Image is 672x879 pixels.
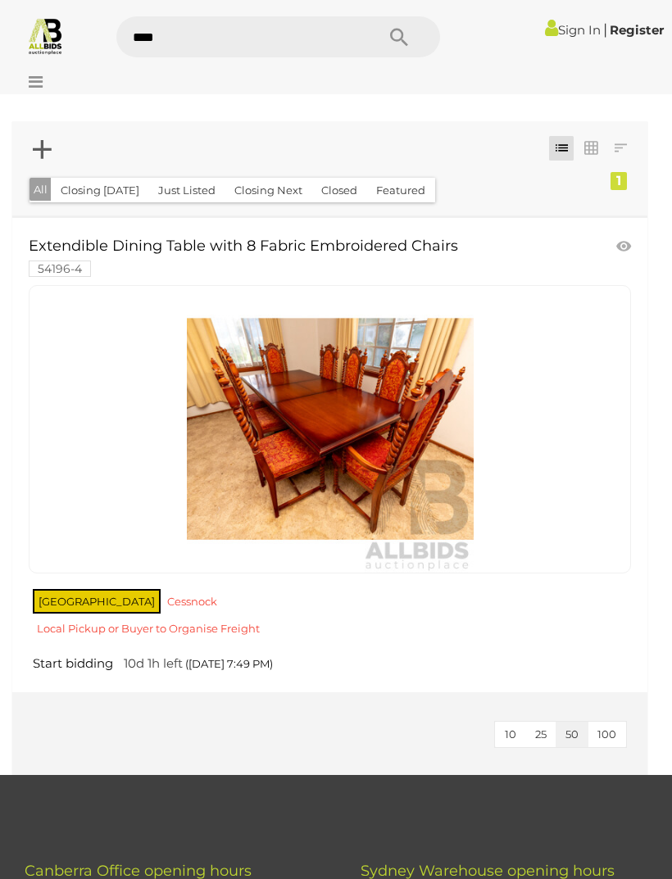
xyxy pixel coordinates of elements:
[535,727,547,741] span: 25
[30,178,52,202] button: All
[29,656,635,672] a: Start bidding 10d 1h left ([DATE] 7:49 PM)
[311,178,367,203] button: Closed
[29,238,535,275] a: Extendible Dining Table with 8 Fabric Embroidered Chairs 54196-4
[610,22,664,38] a: Register
[187,286,474,573] img: Extendible Dining Table with 8 Fabric Embroidered Chairs
[603,20,607,39] span: |
[366,178,435,203] button: Featured
[556,722,588,747] button: 50
[597,727,616,741] span: 100
[148,178,225,203] button: Just Listed
[225,178,312,203] button: Closing Next
[29,285,631,573] a: Extendible Dining Table with 8 Fabric Embroidered Chairs
[505,727,516,741] span: 10
[495,722,526,747] button: 10
[358,16,440,57] button: Search
[51,178,149,203] button: Closing [DATE]
[525,722,556,747] button: 25
[545,22,601,38] a: Sign In
[33,586,631,649] a: [GEOGRAPHIC_DATA] Cessnock Local Pickup or Buyer to Organise Freight
[588,722,626,747] button: 100
[565,727,579,741] span: 50
[26,16,65,55] img: Allbids.com.au
[611,172,627,190] div: 1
